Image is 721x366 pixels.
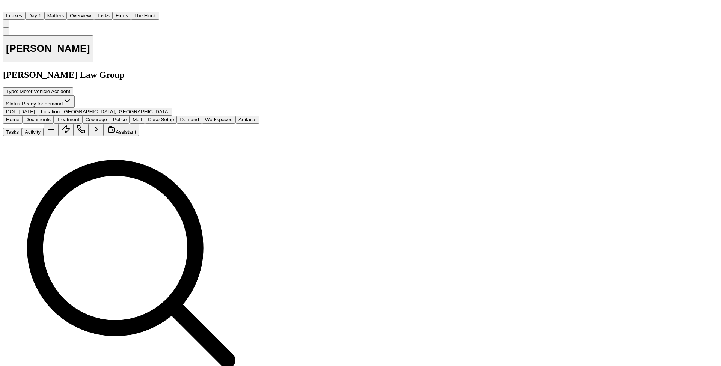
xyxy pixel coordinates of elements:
button: Create Immediate Task [59,124,74,136]
span: DOL : [6,109,18,114]
span: [GEOGRAPHIC_DATA], [GEOGRAPHIC_DATA] [63,109,170,114]
h2: [PERSON_NAME] Law Group [3,70,259,80]
span: Documents [26,117,51,122]
a: Day 1 [25,12,44,18]
span: Workspaces [205,117,232,122]
button: Change status from Ready for demand [3,95,75,108]
button: Day 1 [25,12,44,20]
a: Firms [113,12,131,18]
span: Case Setup [148,117,174,122]
button: Edit matter name [3,35,93,63]
span: Ready for demand [22,101,63,107]
button: Make a Call [74,124,89,136]
a: Home [3,5,12,11]
span: Artifacts [238,117,256,122]
h1: [PERSON_NAME] [6,43,90,54]
button: Edit DOL: 2025-01-30 [3,108,38,116]
button: Tasks [3,128,22,136]
span: Coverage [85,117,107,122]
button: Overview [67,12,94,20]
button: Add Task [44,124,59,136]
a: Matters [44,12,67,18]
span: Treatment [57,117,79,122]
button: Edit Type: Motor Vehicle Accident [3,87,73,95]
span: Motor Vehicle Accident [20,89,70,94]
a: Overview [67,12,94,18]
button: Copy Matter ID [3,27,9,35]
button: Activity [22,128,44,136]
span: Status: [6,101,22,107]
button: The Flock [131,12,159,20]
span: Demand [180,117,199,122]
button: Intakes [3,12,25,20]
span: Type : [6,89,18,94]
button: Assistant [104,124,139,136]
img: Finch Logo [3,3,12,10]
span: Mail [133,117,142,122]
button: Edit Location: Scarborough, ME [38,108,173,116]
button: Tasks [94,12,113,20]
span: Location : [41,109,61,114]
span: [DATE] [19,109,35,114]
a: Intakes [3,12,25,18]
button: Firms [113,12,131,20]
span: Police [113,117,127,122]
a: The Flock [131,12,159,18]
a: Tasks [94,12,113,18]
span: Assistant [116,129,136,135]
span: Home [6,117,20,122]
button: Matters [44,12,67,20]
